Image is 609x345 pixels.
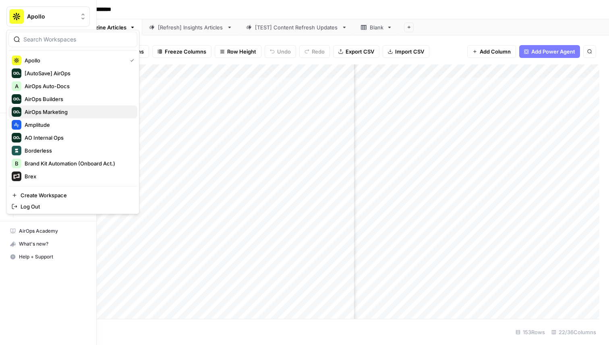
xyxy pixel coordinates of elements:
div: 153 Rows [512,326,548,339]
img: Borderless Logo [12,146,21,155]
span: Add Column [480,48,511,56]
span: Row Height [227,48,256,56]
button: Workspace: Apollo [6,6,90,27]
span: AirOps Auto-Docs [25,82,131,90]
span: Brand Kit Automation (Onboard Act.) [25,159,131,167]
div: [Refresh] Insights Articles [158,23,224,31]
input: Search Workspaces [23,35,132,43]
span: Amplitude [25,121,131,129]
div: [TEST] Content Refresh Updates [255,23,338,31]
button: Help + Support [6,250,90,263]
img: AirOps Marketing Logo [12,107,21,117]
img: Amplitude Logo [12,120,21,130]
a: Blank [354,19,399,35]
img: Apollo Logo [9,9,24,24]
img: AO Internal Ops Logo [12,133,21,143]
button: Undo [265,45,296,58]
button: Export CSV [333,45,379,58]
div: 22/36 Columns [548,326,599,339]
span: Freeze Columns [165,48,206,56]
img: Brex Logo [12,171,21,181]
button: What's new? [6,238,90,250]
button: Redo [299,45,330,58]
span: Log Out [21,202,131,211]
img: Apollo Logo [12,56,21,65]
a: [Refresh] Insights Articles [142,19,239,35]
img: AirOps Builders Logo [12,94,21,104]
span: Help + Support [19,253,86,260]
a: AirOps Academy [6,225,90,238]
span: AirOps Builders [25,95,131,103]
button: Import CSV [383,45,429,58]
span: A [15,82,19,90]
a: Create Workspace [8,190,137,201]
span: AirOps Marketing [25,108,131,116]
span: Redo [312,48,325,56]
span: AO Internal Ops [25,134,131,142]
button: Add Column [467,45,516,58]
span: Brex [25,172,131,180]
span: Export CSV [346,48,374,56]
span: Undo [277,48,291,56]
img: [AutoSave] AirOps Logo [12,68,21,78]
span: Create Workspace [21,191,131,199]
div: What's new? [7,238,89,250]
a: [TEST] Content Refresh Updates [239,19,354,35]
span: [AutoSave] AirOps [25,69,131,77]
div: Workspace: Apollo [6,30,139,214]
span: Borderless [25,147,131,155]
button: Row Height [215,45,261,58]
span: Apollo [25,56,124,64]
button: Add Power Agent [519,45,580,58]
a: Log Out [8,201,137,212]
span: AirOps Academy [19,227,86,235]
div: Blank [370,23,383,31]
span: Import CSV [395,48,424,56]
span: Apollo [27,12,76,21]
span: B [15,159,19,167]
span: Add Power Agent [531,48,575,56]
button: Freeze Columns [152,45,211,58]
